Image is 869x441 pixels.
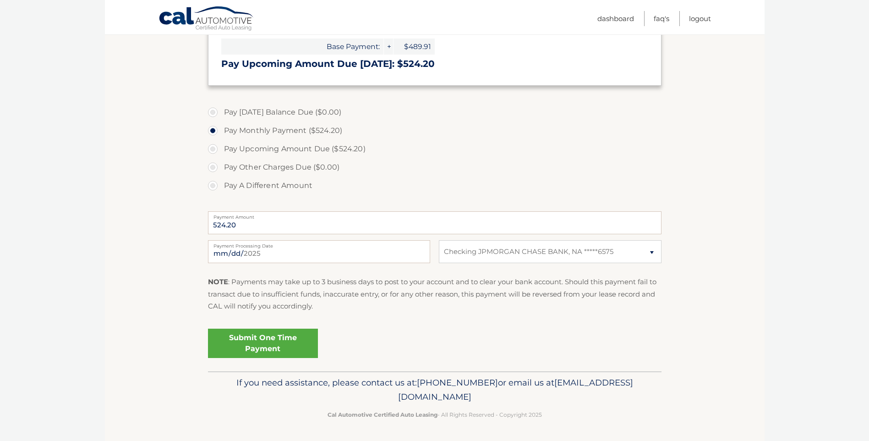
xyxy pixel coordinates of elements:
a: Dashboard [597,11,634,26]
span: $489.91 [394,39,435,55]
p: - All Rights Reserved - Copyright 2025 [214,410,656,419]
label: Pay Other Charges Due ($0.00) [208,158,661,176]
p: : Payments may take up to 3 business days to post to your account and to clear your bank account.... [208,276,661,312]
label: Payment Processing Date [208,240,430,248]
label: Payment Amount [208,211,661,219]
label: Pay [DATE] Balance Due ($0.00) [208,103,661,121]
h3: Pay Upcoming Amount Due [DATE]: $524.20 [221,58,648,70]
a: Cal Automotive [158,6,255,33]
input: Payment Amount [208,211,661,234]
p: If you need assistance, please contact us at: or email us at [214,375,656,405]
a: Submit One Time Payment [208,329,318,358]
a: Logout [689,11,711,26]
label: Pay A Different Amount [208,176,661,195]
input: Payment Date [208,240,430,263]
strong: Cal Automotive Certified Auto Leasing [328,411,437,418]
span: + [384,39,393,55]
label: Pay Monthly Payment ($524.20) [208,121,661,140]
strong: NOTE [208,277,228,286]
label: Pay Upcoming Amount Due ($524.20) [208,140,661,158]
span: [PHONE_NUMBER] [417,377,498,388]
a: FAQ's [654,11,669,26]
span: Base Payment: [221,39,383,55]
